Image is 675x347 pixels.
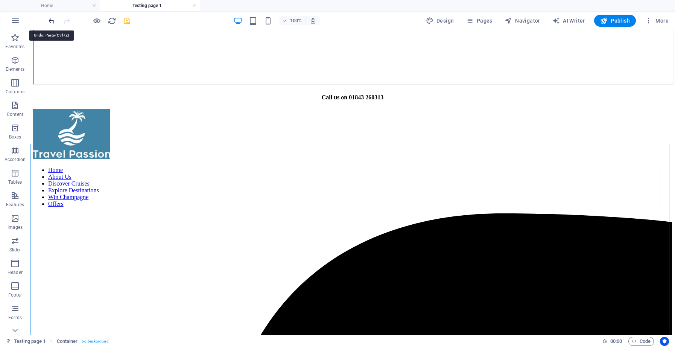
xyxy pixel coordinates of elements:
p: Content [7,111,23,117]
span: Code [632,337,651,346]
p: Favorites [5,44,24,50]
i: Save (Ctrl+S) [123,17,131,25]
h4: Testing page 1 [100,2,200,10]
div: Design (Ctrl+Alt+Y) [423,15,457,27]
h6: 100% [290,16,302,25]
p: Columns [6,89,24,95]
span: . bg-background [81,337,108,346]
p: Elements [6,66,25,72]
a: Click to cancel selection. Double-click to open Pages [6,337,46,346]
button: More [642,15,672,27]
button: Pages [463,15,495,27]
button: Code [628,337,654,346]
span: Navigator [505,17,540,24]
p: Forms [8,315,22,321]
i: Reload page [108,17,116,25]
button: save [122,16,131,25]
i: On resize automatically adjust zoom level to fit chosen device. [310,17,316,24]
p: Accordion [5,157,26,163]
button: 100% [279,16,306,25]
p: Footer [8,292,22,298]
button: Publish [594,15,636,27]
span: AI Writer [552,17,585,24]
button: Design [423,15,457,27]
p: Slider [9,247,21,253]
span: 00 00 [610,337,622,346]
span: Publish [600,17,630,24]
span: Pages [466,17,492,24]
p: Images [8,224,23,230]
span: : [616,338,617,344]
p: Features [6,202,24,208]
p: Header [8,269,23,275]
nav: breadcrumb [57,337,109,346]
span: Design [426,17,454,24]
button: reload [107,16,116,25]
button: Usercentrics [660,337,669,346]
span: Click to select. Double-click to edit [57,337,78,346]
p: Boxes [9,134,21,140]
span: More [645,17,669,24]
button: undo [47,16,56,25]
p: Tables [8,179,22,185]
button: Navigator [502,15,543,27]
h6: Session time [602,337,622,346]
button: AI Writer [549,15,588,27]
